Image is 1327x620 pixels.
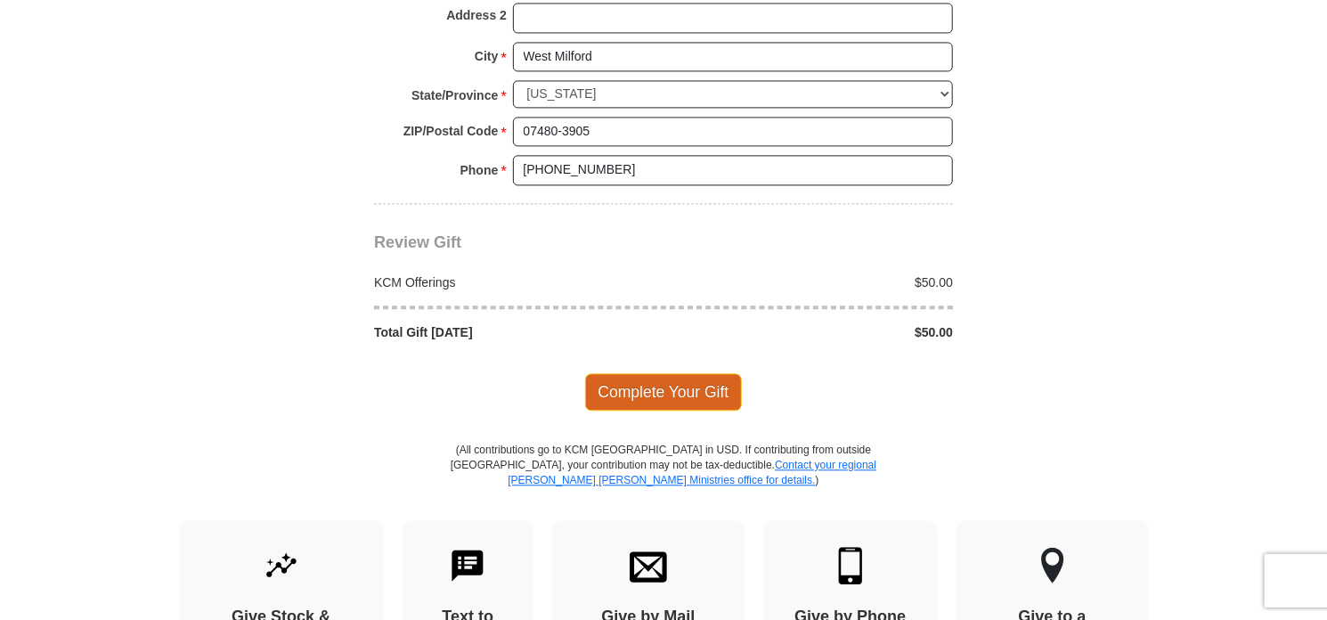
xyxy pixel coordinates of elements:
div: $50.00 [663,273,963,291]
strong: Address 2 [446,3,507,28]
img: envelope.svg [630,547,667,584]
div: KCM Offerings [365,273,664,291]
span: Complete Your Gift [585,373,743,411]
strong: State/Province [411,83,498,108]
img: other-region [1040,547,1065,584]
img: give-by-stock.svg [263,547,300,584]
strong: ZIP/Postal Code [403,118,499,143]
p: (All contributions go to KCM [GEOGRAPHIC_DATA] in USD. If contributing from outside [GEOGRAPHIC_D... [450,443,877,520]
strong: City [475,44,498,69]
span: Review Gift [374,233,461,251]
div: Total Gift [DATE] [365,323,664,341]
img: text-to-give.svg [449,547,486,584]
div: $50.00 [663,323,963,341]
strong: Phone [460,158,499,183]
img: mobile.svg [832,547,869,584]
